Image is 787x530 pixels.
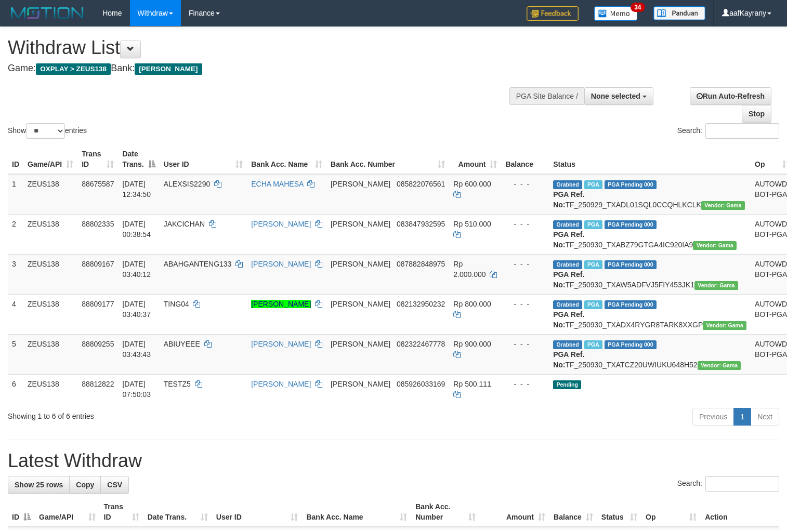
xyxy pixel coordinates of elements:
[8,5,87,21] img: MOTION_logo.png
[733,408,751,426] a: 1
[701,497,779,527] th: Action
[82,340,114,348] span: 88809255
[212,497,303,527] th: User ID: activate to sort column ascending
[653,6,705,20] img: panduan.png
[641,497,701,527] th: Op: activate to sort column ascending
[164,380,191,388] span: TESTZ5
[76,481,94,489] span: Copy
[8,407,320,421] div: Showing 1 to 6 of 6 entries
[584,87,653,105] button: None selected
[326,144,449,174] th: Bank Acc. Number: activate to sort column ascending
[742,105,771,123] a: Stop
[122,180,151,198] span: [DATE] 12:34:50
[505,259,545,269] div: - - -
[553,190,584,209] b: PGA Ref. No:
[8,334,23,374] td: 5
[605,260,657,269] span: PGA Pending
[331,380,390,388] span: [PERSON_NAME]
[164,260,232,268] span: ABAHGANTENG133
[501,144,549,174] th: Balance
[631,3,645,12] span: 34
[331,260,390,268] span: [PERSON_NAME]
[164,300,189,308] span: TING04
[677,123,779,139] label: Search:
[605,180,657,189] span: PGA Pending
[331,180,390,188] span: [PERSON_NAME]
[553,340,582,349] span: Grabbed
[143,497,212,527] th: Date Trans.: activate to sort column ascending
[605,220,657,229] span: PGA Pending
[100,497,143,527] th: Trans ID: activate to sort column ascending
[553,180,582,189] span: Grabbed
[453,260,486,279] span: Rp 2.000.000
[677,476,779,492] label: Search:
[8,451,779,471] h1: Latest Withdraw
[331,300,390,308] span: [PERSON_NAME]
[553,300,582,309] span: Grabbed
[591,92,640,100] span: None selected
[584,260,602,269] span: Marked by aaftanly
[584,180,602,189] span: Marked by aafpengsreynich
[453,380,491,388] span: Rp 500.111
[553,230,584,249] b: PGA Ref. No:
[549,174,751,215] td: TF_250929_TXADL01SQL0CCQHLKCLK
[23,334,77,374] td: ZEUS138
[597,497,641,527] th: Status: activate to sort column ascending
[505,179,545,189] div: - - -
[751,408,779,426] a: Next
[331,340,390,348] span: [PERSON_NAME]
[23,254,77,294] td: ZEUS138
[553,310,584,329] b: PGA Ref. No:
[251,260,311,268] a: [PERSON_NAME]
[549,144,751,174] th: Status
[411,497,480,527] th: Bank Acc. Number: activate to sort column ascending
[693,241,737,250] span: Vendor URL: https://trx31.1velocity.biz
[122,260,151,279] span: [DATE] 03:40:12
[692,408,734,426] a: Previous
[15,481,63,489] span: Show 25 rows
[122,380,151,399] span: [DATE] 07:50:03
[397,340,445,348] span: Copy 082322467778 to clipboard
[122,300,151,319] span: [DATE] 03:40:37
[36,63,111,75] span: OXPLAY > ZEUS138
[705,123,779,139] input: Search:
[8,214,23,254] td: 2
[701,201,745,210] span: Vendor URL: https://trx31.1velocity.biz
[8,63,514,74] h4: Game: Bank:
[164,340,200,348] span: ABIUYEEE
[160,144,247,174] th: User ID: activate to sort column ascending
[8,144,23,174] th: ID
[8,174,23,215] td: 1
[23,214,77,254] td: ZEUS138
[82,180,114,188] span: 88675587
[8,476,70,494] a: Show 25 rows
[122,220,151,239] span: [DATE] 00:38:54
[107,481,122,489] span: CSV
[23,144,77,174] th: Game/API: activate to sort column ascending
[8,497,35,527] th: ID: activate to sort column descending
[118,144,159,174] th: Date Trans.: activate to sort column descending
[594,6,638,21] img: Button%20Memo.svg
[100,476,129,494] a: CSV
[251,180,303,188] a: ECHA MAHESA
[8,37,514,58] h1: Withdraw List
[251,300,311,308] a: [PERSON_NAME]
[135,63,202,75] span: [PERSON_NAME]
[8,123,87,139] label: Show entries
[694,281,738,290] span: Vendor URL: https://trx31.1velocity.biz
[449,144,501,174] th: Amount: activate to sort column ascending
[331,220,390,228] span: [PERSON_NAME]
[397,220,445,228] span: Copy 083847932595 to clipboard
[584,220,602,229] span: Marked by aafsreyleap
[605,340,657,349] span: PGA Pending
[82,260,114,268] span: 88809167
[553,260,582,269] span: Grabbed
[397,260,445,268] span: Copy 087882848975 to clipboard
[8,374,23,404] td: 6
[8,254,23,294] td: 3
[82,380,114,388] span: 88812822
[77,144,118,174] th: Trans ID: activate to sort column ascending
[453,300,491,308] span: Rp 800.000
[251,340,311,348] a: [PERSON_NAME]
[549,497,597,527] th: Balance: activate to sort column ascending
